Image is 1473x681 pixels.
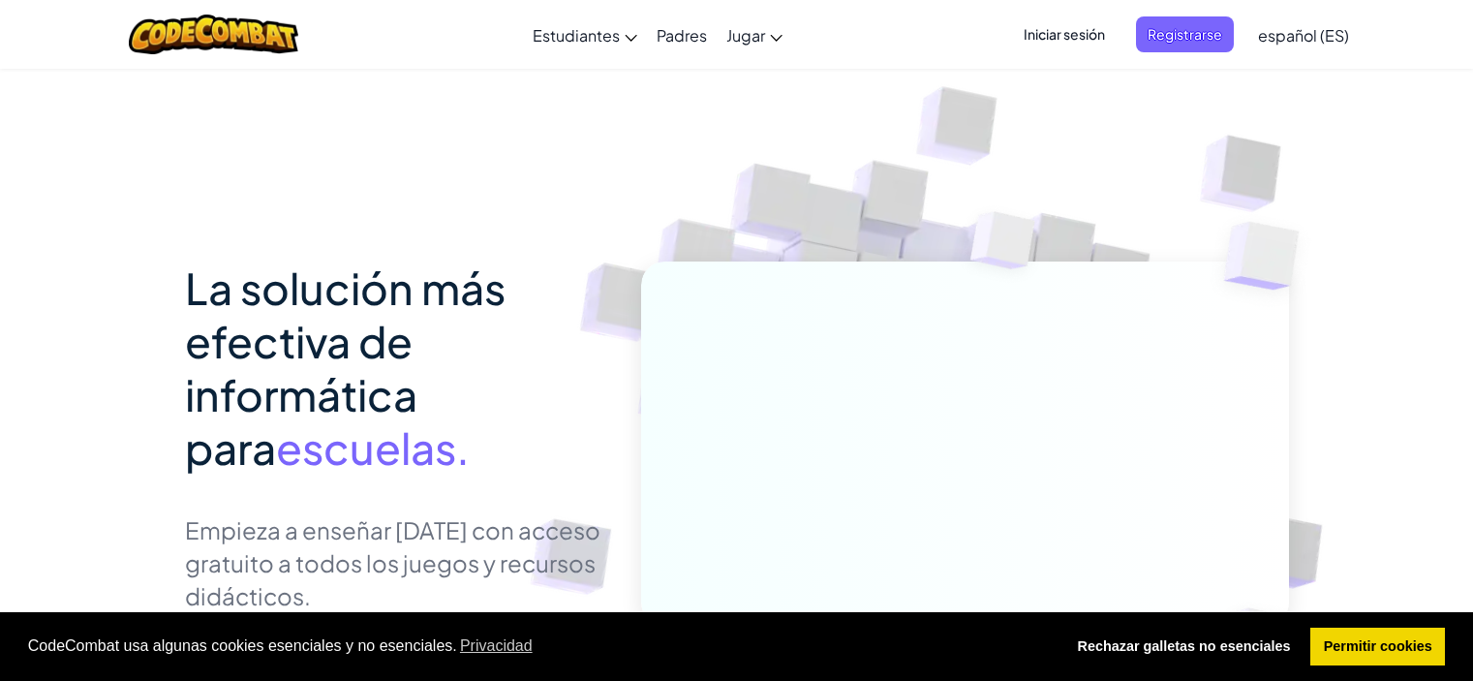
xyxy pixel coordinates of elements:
[726,25,765,46] font: Jugar
[1258,25,1349,46] font: español (ES)
[1024,25,1105,43] font: Iniciar sesión
[1324,638,1432,654] font: Permitir cookies
[717,9,792,61] a: Jugar
[129,15,298,54] img: Logotipo de CodeCombat
[1148,25,1222,43] font: Registrarse
[934,173,1073,318] img: Cubos superpuestos
[1248,9,1359,61] a: español (ES)
[1136,16,1234,52] button: Registrarse
[28,637,457,654] font: CodeCombat usa algunas cookies esenciales y no esenciales.
[1078,638,1291,654] font: Rechazar galletas no esenciales
[1012,16,1117,52] button: Iniciar sesión
[523,9,647,61] a: Estudiantes
[460,637,533,654] font: Privacidad
[185,515,600,610] font: Empieza a enseñar [DATE] con acceso gratuito a todos los juegos y recursos didácticos.
[185,261,506,475] font: La solución más efectiva de informática para
[657,25,707,46] font: Padres
[457,632,536,661] a: Obtenga más información sobre las cookies
[1185,174,1353,338] img: Cubos superpuestos
[1310,628,1445,666] a: permitir cookies
[533,25,620,46] font: Estudiantes
[1064,628,1304,666] a: denegar cookies
[276,420,470,475] font: escuelas.
[647,9,717,61] a: Padres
